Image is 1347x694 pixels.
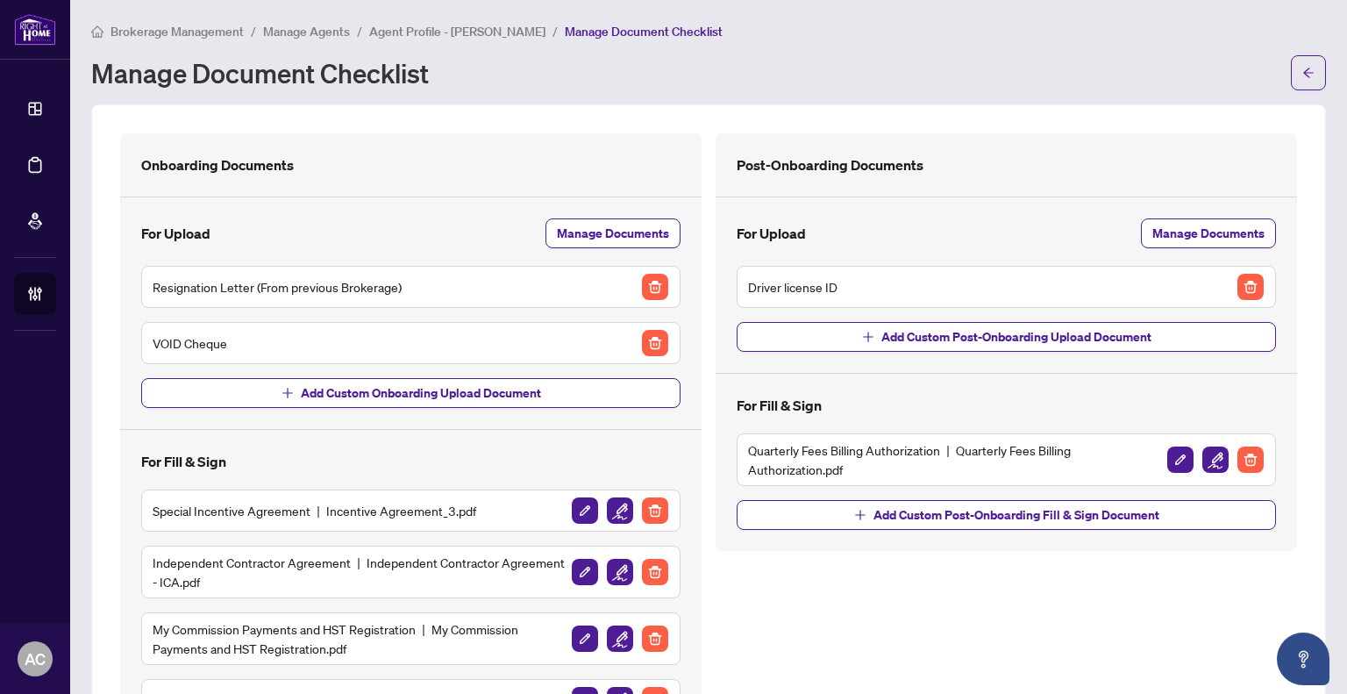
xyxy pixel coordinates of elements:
img: Delete [642,626,668,652]
button: Setup/Edit Fields [606,625,634,653]
h5: Quarterly Fees Billing Authorization Quarterly Fees Billing Authorization.pdf [748,440,1166,479]
h5: Special Incentive Agreement Incentive Agreement_3.pdf [153,501,476,520]
button: Manage Documents [1141,218,1276,248]
button: Delete [1237,446,1265,474]
img: Delete [642,497,668,524]
button: Setup/Edit Fields [606,497,634,525]
h4: For Fill & Sign [141,451,226,472]
button: Icon [571,497,599,525]
h4: For Upload [737,223,806,244]
img: logo [14,13,56,46]
img: Setup/Edit Fields [1202,447,1229,473]
h5: My Commission Payments and HST Registration My Commission Payments and HST Registration.pdf [153,619,571,658]
h1: Manage Document Checklist [91,59,429,87]
h5: Independent Contractor Agreement Independent Contractor Agreement - ICA.pdf [153,553,571,591]
button: Delete [1237,273,1265,301]
span: Agent Profile - [PERSON_NAME] [369,24,545,39]
span: Brokerage Management [110,24,244,39]
span: plus [854,509,866,521]
button: Icon [571,558,599,586]
img: Delete [642,330,668,356]
li: / [357,21,362,41]
span: Manage Documents [1152,219,1265,247]
img: Delete [642,274,668,300]
button: Delete [641,497,669,525]
button: Setup/Edit Fields [606,558,634,586]
img: Delete [1237,274,1264,300]
span: Manage Agents [263,24,350,39]
h5: VOID Cheque [153,333,227,353]
button: Add Custom Post-Onboarding Fill & Sign Document [737,500,1276,530]
img: Delete [1237,447,1264,473]
img: Delete [642,559,668,585]
h4: Onboarding Documents [141,154,294,175]
img: Icon [1167,447,1194,473]
button: Icon [1166,446,1194,474]
button: Delete [641,273,669,301]
button: Open asap [1277,633,1329,685]
span: Add Custom Onboarding Upload Document [301,379,541,407]
h4: For Upload [141,223,210,244]
span: arrow-left [1302,67,1315,79]
img: Setup/Edit Fields [607,559,633,585]
span: Add Custom Post-Onboarding Upload Document [881,323,1151,351]
span: plus [862,331,874,343]
span: Manage Document Checklist [565,24,723,39]
li: / [552,21,558,41]
span: AC [25,647,46,671]
h4: Post-Onboarding Documents [737,154,923,175]
button: Setup/Edit Fields [1201,446,1229,474]
img: Icon [572,626,598,652]
h4: For Fill & Sign [737,395,822,416]
button: Delete [641,329,669,357]
button: Delete [641,625,669,653]
span: home [91,25,103,38]
button: Add Custom Post-Onboarding Upload Document [737,322,1276,352]
img: Icon [572,559,598,585]
span: Manage Documents [557,219,669,247]
button: Manage Documents [545,218,681,248]
button: Add Custom Onboarding Upload Document [141,378,681,408]
img: Setup/Edit Fields [607,626,633,652]
button: Delete [641,558,669,586]
span: plus [282,387,294,399]
img: Icon [572,497,598,524]
h5: Resignation Letter (From previous Brokerage) [153,277,402,297]
img: Setup/Edit Fields [607,497,633,524]
span: Add Custom Post-Onboarding Fill & Sign Document [873,501,1159,529]
button: Icon [571,625,599,653]
li: / [251,21,256,41]
h5: Driver license ID [748,277,837,297]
